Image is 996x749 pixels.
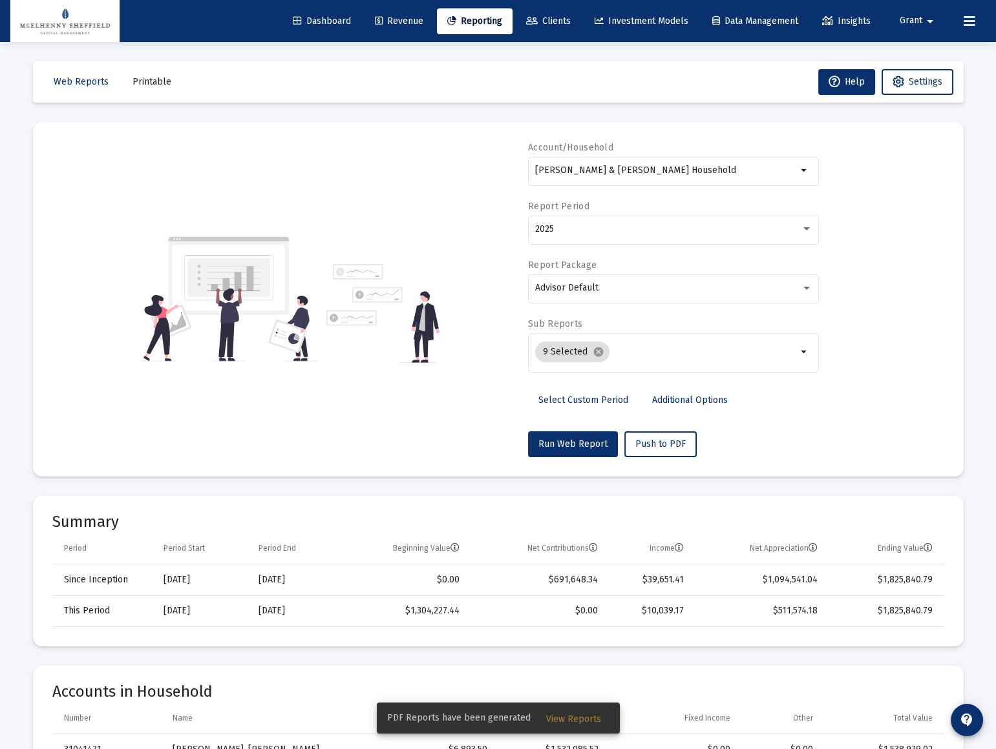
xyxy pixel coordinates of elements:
[650,543,684,553] div: Income
[584,8,699,34] a: Investment Models
[365,8,434,34] a: Revenue
[608,703,739,734] td: Column Fixed Income
[607,595,693,626] td: $10,039.17
[164,543,205,553] div: Period Start
[516,8,581,34] a: Clients
[52,685,944,698] mat-card-title: Accounts in Household
[52,515,944,528] mat-card-title: Summary
[535,165,797,176] input: Search or select an account or household
[164,604,240,617] div: [DATE]
[535,339,797,365] mat-chip-list: Selection
[536,706,611,730] button: View Reports
[812,8,881,34] a: Insights
[797,163,812,178] mat-icon: arrow_drop_down
[624,431,697,457] button: Push to PDF
[43,69,119,95] button: Web Reports
[827,595,944,626] td: $1,825,840.79
[528,260,597,271] label: Report Package
[375,15,423,26] span: Revenue
[282,8,361,34] a: Dashboard
[437,8,513,34] a: Reporting
[52,533,944,627] div: Data grid
[52,564,154,595] td: Since Inception
[469,564,607,595] td: $691,648.34
[595,15,688,26] span: Investment Models
[827,564,944,595] td: $1,825,840.79
[173,713,193,723] div: Name
[293,15,351,26] span: Dashboard
[249,533,339,564] td: Column Period End
[693,595,827,626] td: $511,574.18
[829,76,865,87] span: Help
[54,76,109,87] span: Web Reports
[607,564,693,595] td: $39,651.41
[164,573,240,586] div: [DATE]
[535,223,554,234] span: 2025
[164,703,366,734] td: Column Name
[797,344,812,360] mat-icon: arrow_drop_down
[20,8,110,34] img: Dashboard
[122,69,182,95] button: Printable
[827,533,944,564] td: Column Ending Value
[339,564,469,595] td: $0.00
[528,431,618,457] button: Run Web Report
[52,595,154,626] td: This Period
[909,76,942,87] span: Settings
[469,533,607,564] td: Column Net Contributions
[684,713,730,723] div: Fixed Income
[693,564,827,595] td: $1,094,541.04
[607,533,693,564] td: Column Income
[538,395,628,405] span: Select Custom Period
[52,533,154,564] td: Column Period
[339,595,469,626] td: $1,304,227.44
[528,201,589,212] label: Report Period
[959,712,975,728] mat-icon: contact_support
[52,703,164,734] td: Column Number
[818,69,875,95] button: Help
[900,15,922,26] span: Grant
[527,543,598,553] div: Net Contributions
[141,235,319,363] img: reporting
[702,8,809,34] a: Data Management
[635,438,686,449] span: Push to PDF
[447,15,502,26] span: Reporting
[535,342,609,362] mat-chip: 9 Selected
[878,543,933,553] div: Ending Value
[822,15,871,26] span: Insights
[387,712,531,724] span: PDF Reports have been generated
[326,264,440,363] img: reporting-alt
[535,282,599,293] span: Advisor Default
[64,543,87,553] div: Period
[154,533,249,564] td: Column Period Start
[259,573,330,586] div: [DATE]
[739,703,823,734] td: Column Other
[822,703,944,734] td: Column Total Value
[593,346,604,358] mat-icon: cancel
[393,543,460,553] div: Beginning Value
[259,604,330,617] div: [DATE]
[64,713,91,723] div: Number
[132,76,171,87] span: Printable
[526,15,571,26] span: Clients
[922,8,938,34] mat-icon: arrow_drop_down
[712,15,798,26] span: Data Management
[528,142,613,153] label: Account/Household
[528,318,582,329] label: Sub Reports
[538,438,608,449] span: Run Web Report
[893,713,933,723] div: Total Value
[693,533,827,564] td: Column Net Appreciation
[546,713,601,724] span: View Reports
[884,8,953,34] button: Grant
[750,543,818,553] div: Net Appreciation
[469,595,607,626] td: $0.00
[793,713,813,723] div: Other
[339,533,469,564] td: Column Beginning Value
[259,543,296,553] div: Period End
[882,69,953,95] button: Settings
[652,395,728,405] span: Additional Options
